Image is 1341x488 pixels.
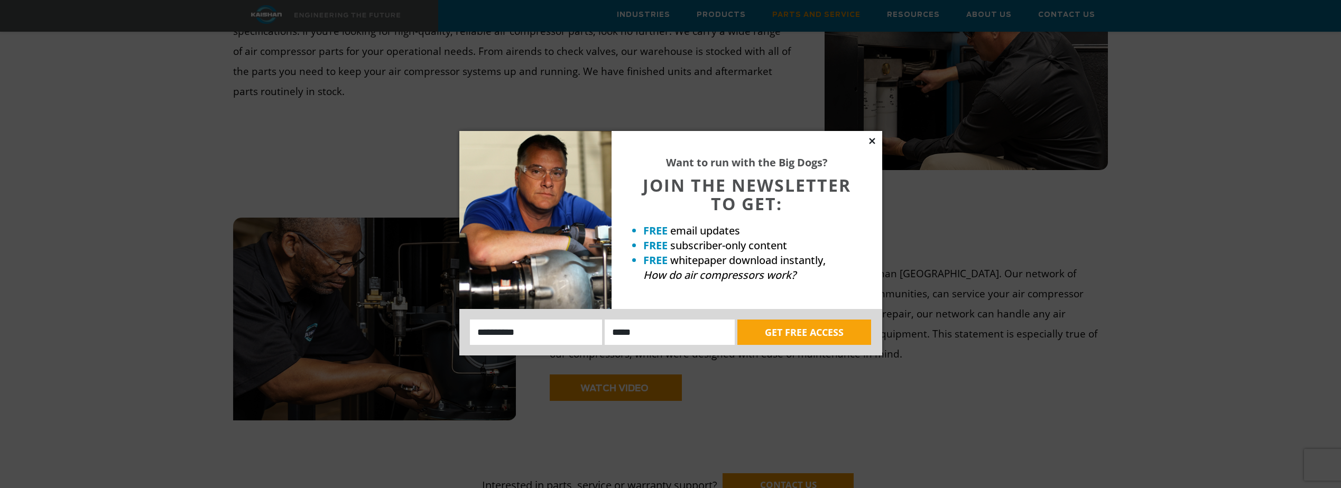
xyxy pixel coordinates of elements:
span: email updates [670,223,740,238]
strong: Want to run with the Big Dogs? [666,155,828,170]
strong: FREE [643,223,668,238]
button: GET FREE ACCESS [737,320,871,345]
strong: FREE [643,238,668,252]
span: subscriber-only content [670,238,787,252]
input: Name: [470,320,603,345]
strong: FREE [643,253,668,267]
span: whitepaper download instantly, [670,253,826,267]
button: Close [867,136,877,146]
span: JOIN THE NEWSLETTER TO GET: [643,174,851,215]
em: How do air compressors work? [643,268,796,282]
input: Email [605,320,735,345]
